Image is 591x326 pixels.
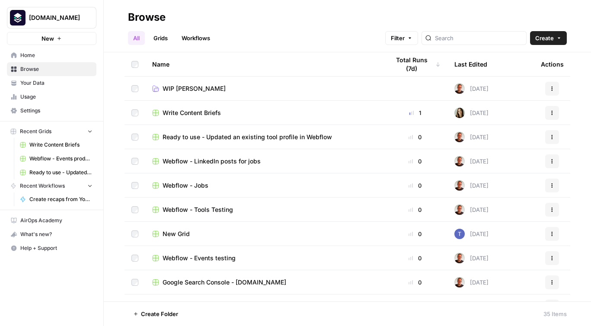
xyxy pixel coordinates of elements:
img: jr0mvpcfb457yucqzh137atk70ho [454,229,465,239]
a: WIP [PERSON_NAME] [152,84,376,93]
span: WIP [PERSON_NAME] [163,84,226,93]
img: 05r7orzsl0v58yrl68db1q04vvfj [454,277,465,288]
div: 0 [390,205,441,214]
div: [DATE] [454,83,489,94]
input: Search [435,34,523,42]
div: 0 [390,157,441,166]
span: Create Folder [141,310,178,318]
span: Webflow - Jobs [163,181,208,190]
a: All [128,31,145,45]
span: Usage [20,93,93,101]
span: Settings [20,107,93,115]
div: Total Runs (7d) [390,52,441,76]
img: 05r7orzsl0v58yrl68db1q04vvfj [454,132,465,142]
a: New Grid [152,230,376,238]
a: Browse [7,62,96,76]
div: Browse [128,10,166,24]
span: Your Data [20,79,93,87]
span: Ready to use - Updated an existing tool profile in Webflow [163,133,332,141]
span: Browse [20,65,93,73]
a: Ready to use - Updated an existing tool profile in Webflow [16,166,96,179]
div: [DATE] [454,253,489,263]
a: Webflow - Events testing [152,254,376,262]
a: AirOps Academy [7,214,96,227]
span: New [42,34,54,43]
button: New [7,32,96,45]
div: 0 [390,254,441,262]
img: Platformengineering.org Logo [10,10,26,26]
span: Create recaps from Youtube videos WIP [PERSON_NAME] [29,195,93,203]
div: Actions [541,52,564,76]
span: Webflow - Tools Testing [163,205,233,214]
a: Webflow - Jobs [152,181,376,190]
button: Help + Support [7,241,96,255]
div: [DATE] [454,180,489,191]
span: [DOMAIN_NAME] [29,13,81,22]
span: Webflow - LinkedIn posts for jobs [163,157,261,166]
a: Your Data [7,76,96,90]
span: Recent Workflows [20,182,65,190]
a: Google Search Console - [DOMAIN_NAME] [152,278,376,287]
img: t3qyk5l30f5nwu2u220ncqn56g1s [454,108,465,118]
a: Settings [7,104,96,118]
div: [DATE] [454,229,489,239]
img: 05r7orzsl0v58yrl68db1q04vvfj [454,83,465,94]
button: Create [530,31,567,45]
img: 05r7orzsl0v58yrl68db1q04vvfj [454,253,465,263]
button: Create Folder [128,307,183,321]
span: Create [535,34,554,42]
a: Grids [148,31,173,45]
div: [DATE] [454,205,489,215]
span: Help + Support [20,244,93,252]
div: 0 [390,278,441,287]
button: Workspace: Platformengineering.org [7,7,96,29]
span: Write Content Briefs [29,141,93,149]
div: 0 [390,133,441,141]
span: Google Search Console - [DOMAIN_NAME] [163,278,286,287]
button: What's new? [7,227,96,241]
button: Recent Workflows [7,179,96,192]
span: New Grid [163,230,190,238]
span: Ready to use - Updated an existing tool profile in Webflow [29,169,93,176]
a: Home [7,48,96,62]
div: [DATE] [454,108,489,118]
span: Write Content Briefs [163,109,221,117]
a: Usage [7,90,96,104]
img: 05r7orzsl0v58yrl68db1q04vvfj [454,301,465,312]
span: Webflow - Events testing [163,254,236,262]
a: Webflow - Events production - Ticiana [16,152,96,166]
div: [DATE] [454,277,489,288]
span: Filter [391,34,405,42]
img: 05r7orzsl0v58yrl68db1q04vvfj [454,156,465,166]
span: Webflow - Events production - Ticiana [29,155,93,163]
div: What's new? [7,228,96,241]
button: Recent Grids [7,125,96,138]
div: 0 [390,181,441,190]
div: [DATE] [454,301,489,312]
div: 0 [390,230,441,238]
span: AirOps Academy [20,217,93,224]
div: [DATE] [454,156,489,166]
img: 05r7orzsl0v58yrl68db1q04vvfj [454,180,465,191]
div: 35 Items [543,310,567,318]
div: Last Edited [454,52,487,76]
div: [DATE] [454,132,489,142]
a: Create recaps from Youtube videos WIP [PERSON_NAME] [16,192,96,206]
a: Write Content Briefs [16,138,96,152]
a: Webflow - LinkedIn posts for jobs [152,157,376,166]
a: Ready to use - Updated an existing tool profile in Webflow [152,133,376,141]
div: 1 [390,109,441,117]
a: Write Content Briefs [152,109,376,117]
span: Home [20,51,93,59]
button: Filter [385,31,418,45]
div: Name [152,52,376,76]
a: Webflow - Tools Testing [152,205,376,214]
span: Recent Grids [20,128,51,135]
img: 05r7orzsl0v58yrl68db1q04vvfj [454,205,465,215]
a: Workflows [176,31,215,45]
